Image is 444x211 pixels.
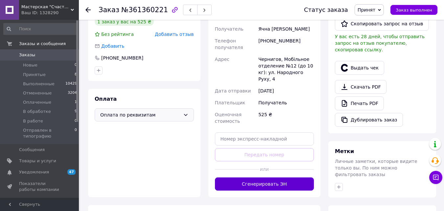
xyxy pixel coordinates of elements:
[335,80,386,94] a: Скачать PDF
[95,96,117,102] span: Оплата
[19,158,56,164] span: Товары и услуги
[75,127,77,139] span: 0
[215,112,242,124] span: Оценочная стоимость
[85,7,91,13] div: Вернуться назад
[358,7,375,13] span: Принят
[75,109,77,115] span: 9
[215,132,314,145] input: Номер экспресс-накладной
[19,147,45,153] span: Сообщения
[19,41,66,47] span: Заказы и сообщения
[100,111,180,119] span: Оплата по реквизитам
[390,5,437,15] button: Заказ выполнен
[335,113,403,127] button: Дублировать заказ
[335,148,354,154] span: Метки
[121,6,168,14] span: №361360221
[21,4,71,10] span: Мастерская "Счастливы вместе"
[257,23,315,35] div: Ячна [PERSON_NAME]
[215,38,243,50] span: Телефон получателя
[68,90,77,96] span: 3204
[75,72,77,78] span: 8
[215,57,229,62] span: Адрес
[23,81,55,87] span: Выполненные
[155,32,194,37] span: Добавить отзыв
[215,100,245,105] span: Плательщик
[304,7,348,13] div: Статус заказа
[23,72,46,78] span: Принятые
[257,97,315,109] div: Получатель
[23,109,51,115] span: В обработке
[215,88,251,93] span: Дата отправки
[19,181,61,193] span: Показатели работы компании
[95,18,154,26] div: 1 заказ у вас на 525 ₴
[257,35,315,53] div: [PHONE_NUMBER]
[23,127,75,139] span: Отправлен в типографию
[396,8,432,13] span: Заказ выполнен
[335,96,384,110] a: Печать PDF
[429,171,442,184] button: Чат с покупателем
[3,23,78,35] input: Поиск
[67,169,76,175] span: 47
[215,26,244,32] span: Получатель
[335,159,417,177] span: Личные заметки, которые видите только вы. По ним можно фильтровать заказы
[65,81,77,87] span: 10429
[23,62,37,68] span: Новые
[335,61,384,75] button: Выдать чек
[335,34,425,52] span: У вас есть 28 дней, чтобы отправить запрос на отзыв покупателю, скопировав ссылку.
[19,52,35,58] span: Заказы
[101,55,144,61] div: [PHONE_NUMBER]
[335,17,429,31] button: Скопировать запрос на отзыв
[23,90,52,96] span: Отмененные
[19,169,49,175] span: Уведомления
[257,85,315,97] div: [DATE]
[75,99,77,105] span: 1
[23,118,43,124] span: В работе
[75,118,77,124] span: 0
[259,166,269,172] span: или
[101,32,134,37] span: Без рейтинга
[75,62,77,68] span: 0
[21,10,79,16] div: Ваш ID: 1328290
[257,109,315,127] div: 525 ₴
[257,53,315,85] div: Чернигов, Мобільное отделение №12 (до 10 кг): ул. Народного Руху, 4
[99,6,119,14] span: Заказ
[215,177,314,191] button: Сгенерировать ЭН
[101,43,124,49] span: Добавить
[23,99,51,105] span: Оплаченные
